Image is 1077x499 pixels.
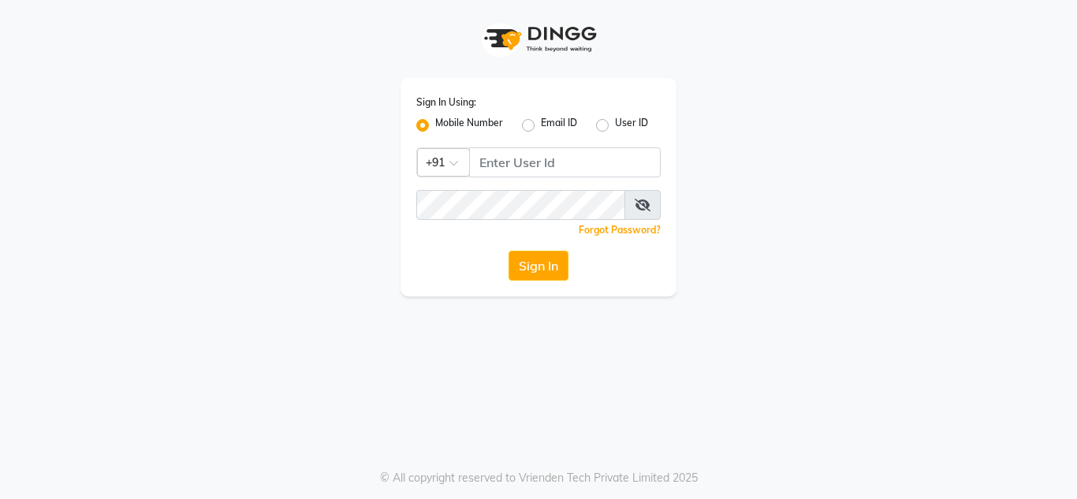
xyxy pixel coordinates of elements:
input: Username [469,147,661,177]
label: Mobile Number [435,116,503,135]
label: Sign In Using: [416,95,476,110]
img: logo1.svg [475,16,602,62]
input: Username [416,190,625,220]
label: User ID [615,116,648,135]
a: Forgot Password? [579,224,661,236]
button: Sign In [509,251,568,281]
label: Email ID [541,116,577,135]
